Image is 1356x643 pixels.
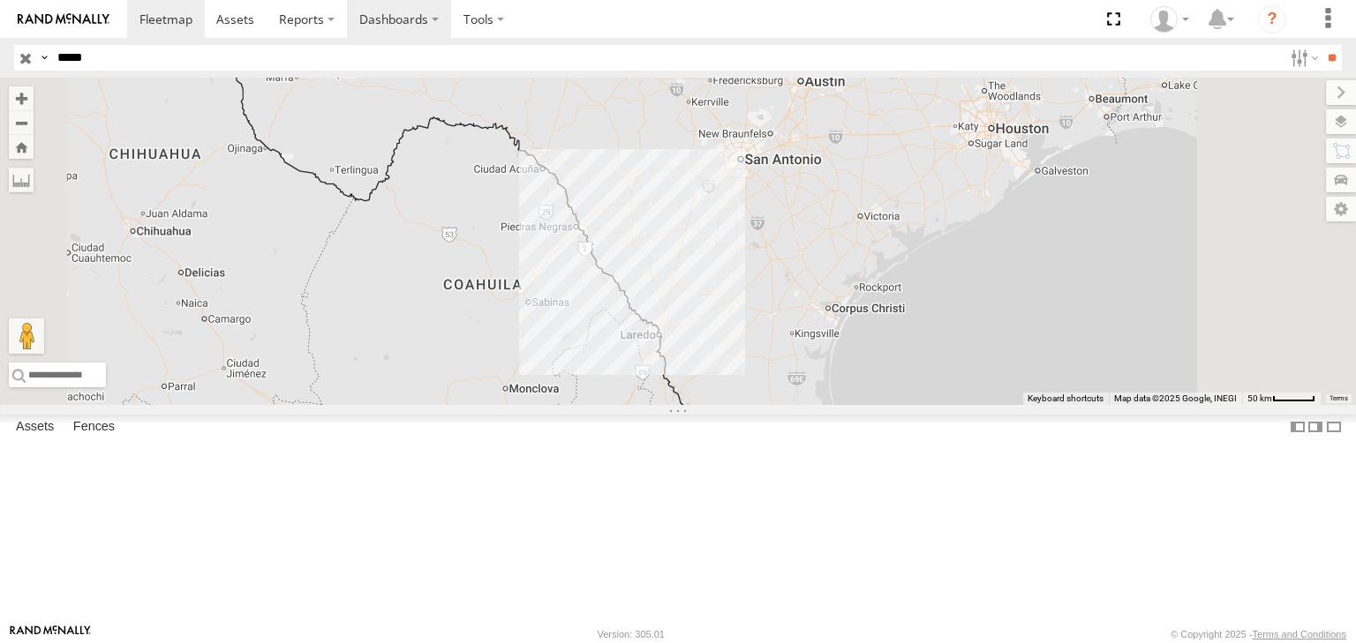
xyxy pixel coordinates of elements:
button: Keyboard shortcuts [1028,393,1104,405]
button: Zoom out [9,110,34,135]
span: Map data ©2025 Google, INEGI [1114,393,1237,403]
label: Fences [64,415,124,439]
label: Dock Summary Table to the Left [1289,415,1307,440]
div: Version: 305.01 [598,629,665,639]
label: Search Filter Options [1284,45,1322,71]
button: Map Scale: 50 km per 45 pixels [1242,393,1321,405]
button: Drag Pegman onto the map to open Street View [9,318,44,354]
button: Zoom Home [9,135,34,159]
img: rand-logo.svg [18,13,109,26]
label: Map Settings [1326,197,1356,221]
label: Hide Summary Table [1325,415,1343,440]
div: Alfonso Garay [1144,6,1195,33]
button: Zoom in [9,86,34,110]
span: 50 km [1247,393,1272,403]
i: ? [1258,5,1286,34]
label: Measure [9,168,34,192]
a: Visit our Website [10,625,91,643]
div: © Copyright 2025 - [1171,629,1346,639]
label: Search Query [37,45,51,71]
label: Dock Summary Table to the Right [1307,415,1324,440]
a: Terms and Conditions [1253,629,1346,639]
a: Terms [1330,395,1348,402]
label: Assets [7,415,63,439]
